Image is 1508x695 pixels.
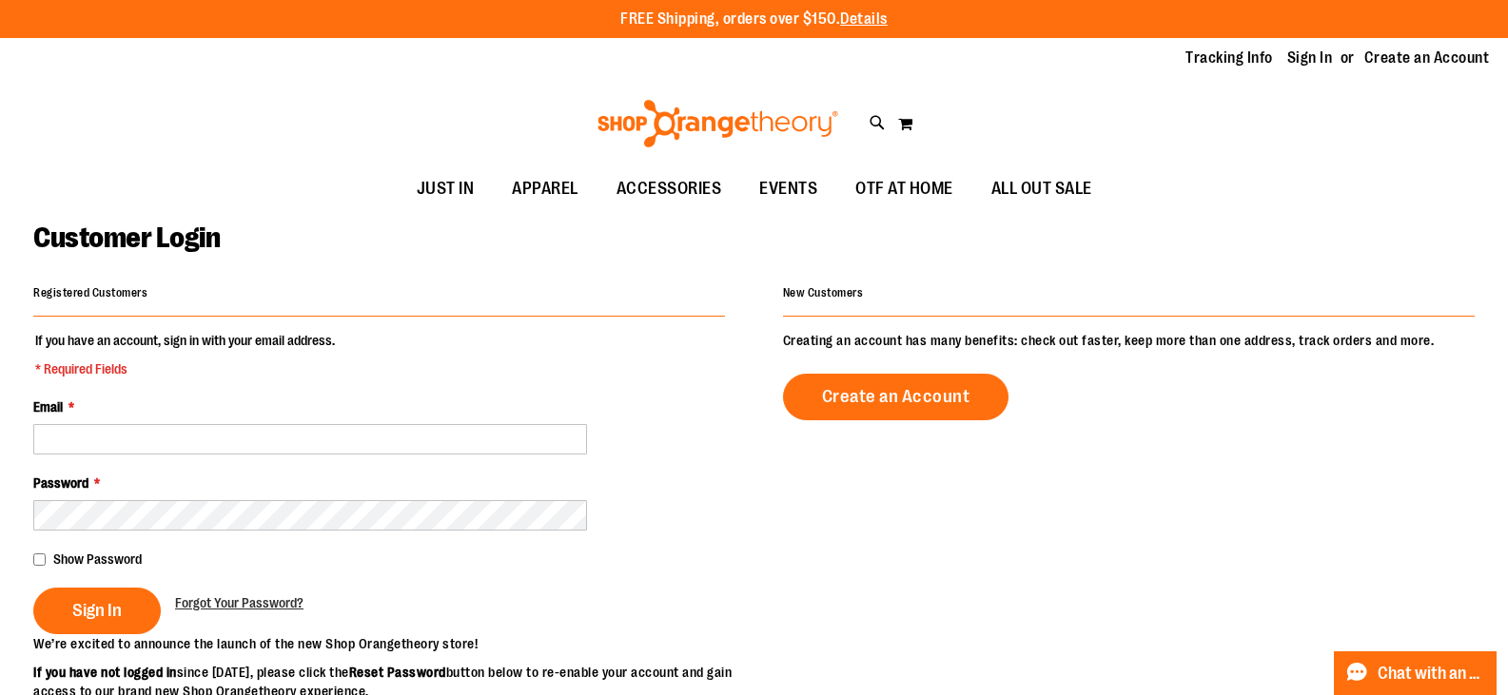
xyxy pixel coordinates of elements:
span: Email [33,399,63,415]
span: APPAREL [512,167,578,210]
span: OTF AT HOME [855,167,953,210]
span: * Required Fields [35,359,335,378]
p: We’re excited to announce the launch of the new Shop Orangetheory store! [33,634,754,653]
strong: New Customers [783,286,864,299]
a: Sign In [1287,48,1333,68]
span: Forgot Your Password? [175,595,304,610]
span: JUST IN [417,167,475,210]
span: Create an Account [822,386,970,407]
span: Password [33,475,88,491]
span: EVENTS [759,167,817,210]
a: Tracking Info [1185,48,1273,68]
span: Customer Login [33,222,220,254]
strong: Reset Password [349,665,446,680]
span: Chat with an Expert [1378,665,1485,683]
a: Create an Account [1364,48,1490,68]
legend: If you have an account, sign in with your email address. [33,331,337,378]
span: Sign In [72,600,122,621]
button: Sign In [33,588,161,634]
p: FREE Shipping, orders over $150. [620,9,888,30]
p: Creating an account has many benefits: check out faster, keep more than one address, track orders... [783,331,1475,350]
span: ALL OUT SALE [991,167,1092,210]
span: ACCESSORIES [617,167,722,210]
a: Details [840,10,888,28]
span: Show Password [53,551,142,567]
button: Chat with an Expert [1334,651,1498,695]
img: Shop Orangetheory [595,100,841,147]
a: Forgot Your Password? [175,593,304,612]
strong: Registered Customers [33,286,147,299]
a: Create an Account [783,374,1009,420]
strong: If you have not logged in [33,665,177,680]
